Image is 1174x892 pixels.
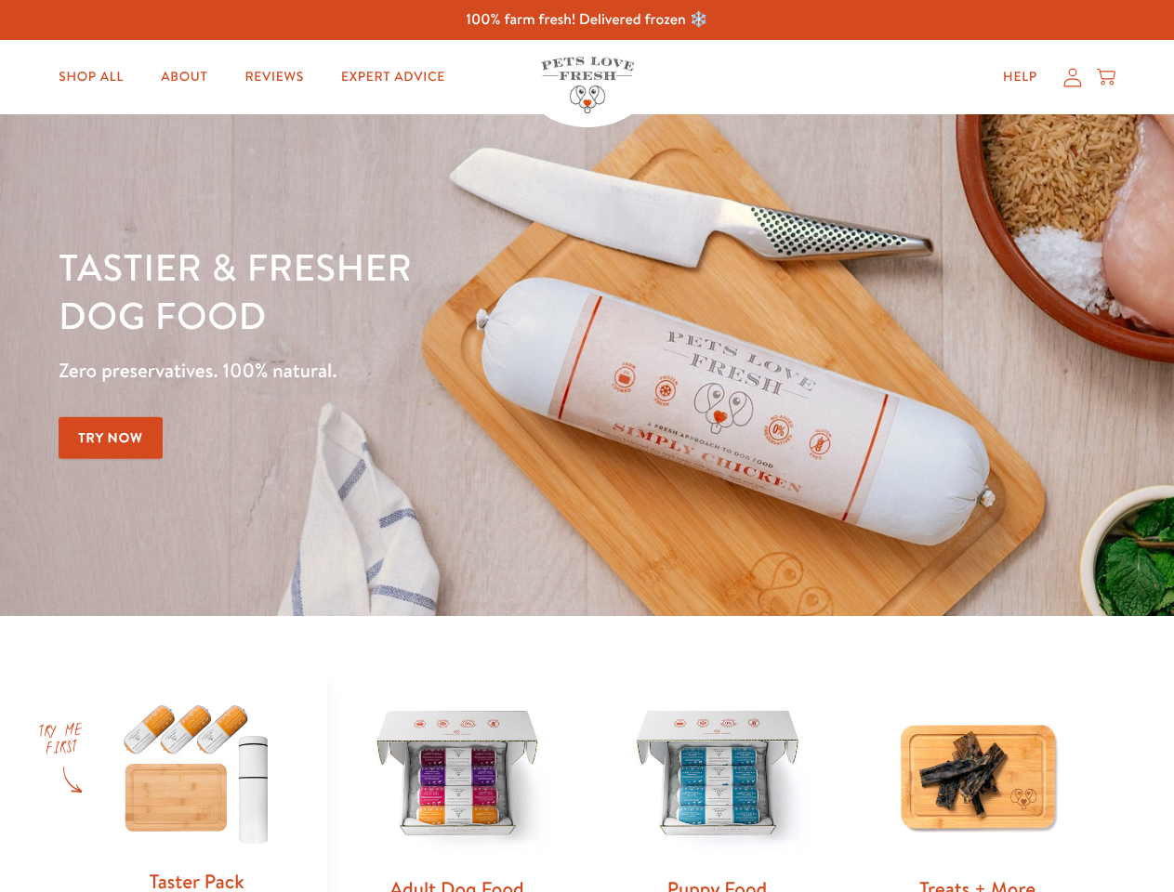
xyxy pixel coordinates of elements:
a: Expert Advice [326,59,460,96]
a: Help [988,59,1052,96]
a: Try Now [59,417,163,459]
p: Zero preservatives. 100% natural. [59,354,763,387]
h1: Tastier & fresher dog food [59,243,763,339]
a: Shop All [44,59,139,96]
a: Reviews [230,59,318,96]
a: About [146,59,222,96]
img: Pets Love Fresh [541,57,634,113]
